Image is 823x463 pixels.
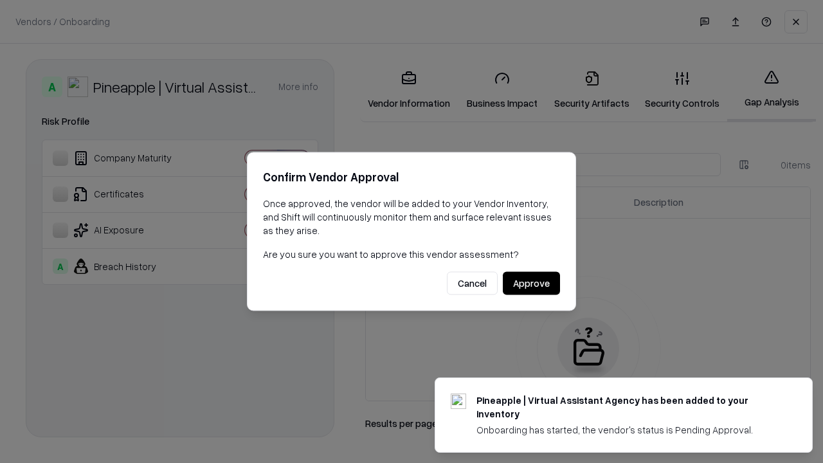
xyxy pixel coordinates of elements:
[503,272,560,295] button: Approve
[476,423,781,437] div: Onboarding has started, the vendor's status is Pending Approval.
[451,394,466,409] img: trypineapple.com
[447,272,498,295] button: Cancel
[263,197,560,237] p: Once approved, the vendor will be added to your Vendor Inventory, and Shift will continuously mon...
[476,394,781,421] div: Pineapple | Virtual Assistant Agency has been added to your inventory
[263,248,560,261] p: Are you sure you want to approve this vendor assessment?
[263,168,560,186] h2: Confirm Vendor Approval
